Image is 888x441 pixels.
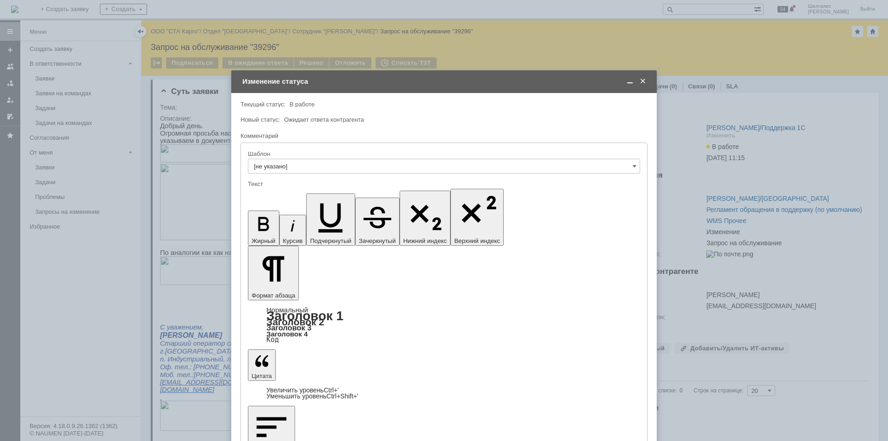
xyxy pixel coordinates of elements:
div: Изменение статуса [242,77,647,86]
button: Жирный [248,211,279,246]
span: Ctrl+' [324,386,339,394]
div: Шаблон [248,151,638,157]
span: В работе [290,101,314,108]
span: Жирный [252,237,276,244]
div: Комментарий [240,132,646,141]
a: Заголовок 3 [266,323,311,332]
span: Формат абзаца [252,292,295,299]
div: Цитата [248,387,640,399]
button: Курсив [279,215,307,246]
a: Decrease [266,392,358,400]
a: Increase [266,386,339,394]
a: Заголовок 1 [266,309,344,323]
span: Нижний индекс [403,237,447,244]
label: Новый статус: [240,116,280,123]
span: Ожидает ответа контрагента [284,116,364,123]
span: Курсив [283,237,303,244]
div: Текст [248,181,638,187]
span: Зачеркнутый [359,237,396,244]
span: Подчеркнутый [310,237,351,244]
button: Зачеркнутый [355,198,400,246]
span: Свернуть (Ctrl + M) [625,77,635,86]
button: Верхний индекс [450,189,504,246]
a: Заголовок 4 [266,330,308,338]
button: Подчеркнутый [306,193,355,246]
a: Нормальный [266,306,308,314]
div: Формат абзаца [248,307,640,343]
label: Текущий статус: [240,101,285,108]
span: Верхний индекс [454,237,500,244]
button: Нижний индекс [400,191,451,246]
span: Ctrl+Shift+' [327,392,358,400]
button: Формат абзаца [248,246,299,300]
a: Код [266,335,279,344]
span: Закрыть [638,77,647,86]
a: Заголовок 2 [266,317,324,327]
button: Цитата [248,349,276,381]
span: Цитата [252,373,272,379]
